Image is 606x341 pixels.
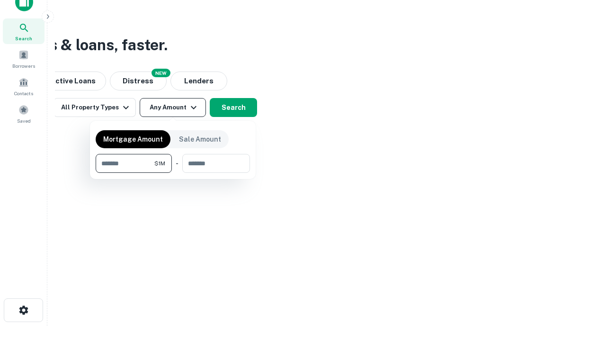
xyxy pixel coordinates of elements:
p: Mortgage Amount [103,134,163,144]
iframe: Chat Widget [559,265,606,311]
p: Sale Amount [179,134,221,144]
span: $1M [154,159,165,168]
div: - [176,154,178,173]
